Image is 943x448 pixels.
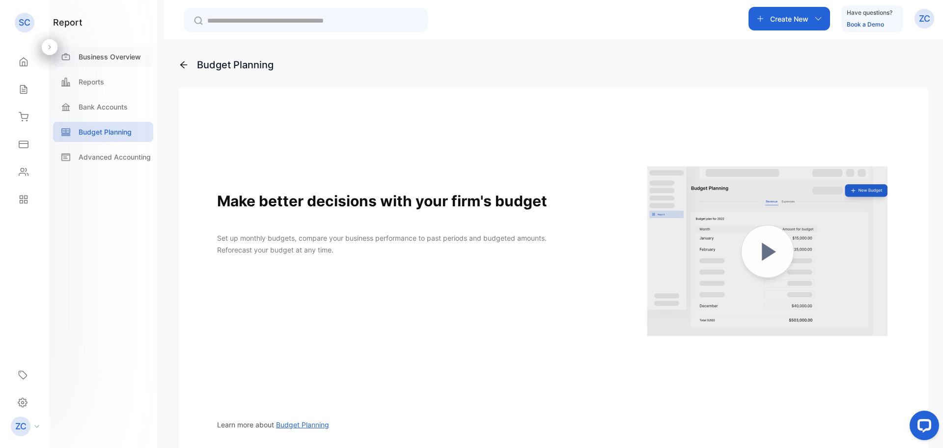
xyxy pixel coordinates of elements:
p: Budget Planning [79,127,132,137]
p: Advanced Accounting [79,152,151,162]
h1: report [53,16,83,29]
h1: Make better decisions with your firm's budget [217,190,554,212]
p: Create New [770,14,808,24]
p: SC [19,16,30,29]
a: Book a Demo [847,21,884,28]
a: Advanced Accounting [53,147,153,167]
iframe: LiveChat chat widget [902,407,943,448]
p: Learn more about [217,420,329,430]
button: Create New [749,7,830,30]
a: Budget Planning gating [644,132,890,380]
div: Budget Planning [197,57,274,72]
img: Budget Planning gating [644,132,890,377]
span: Budget Planning [276,420,329,429]
a: Budget Planning [274,420,329,429]
a: Reports [53,72,153,92]
p: ZC [15,420,27,433]
p: ZC [919,12,930,25]
a: Bank Accounts [53,97,153,117]
span: Set up monthly budgets, compare your business performance to past periods and budgeted amounts. R... [217,234,547,254]
button: ZC [915,7,934,30]
a: Budget Planning [53,122,153,142]
p: Bank Accounts [79,102,128,112]
p: Reports [79,77,104,87]
p: Have questions? [847,8,892,18]
a: Business Overview [53,47,153,67]
p: Business Overview [79,52,141,62]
